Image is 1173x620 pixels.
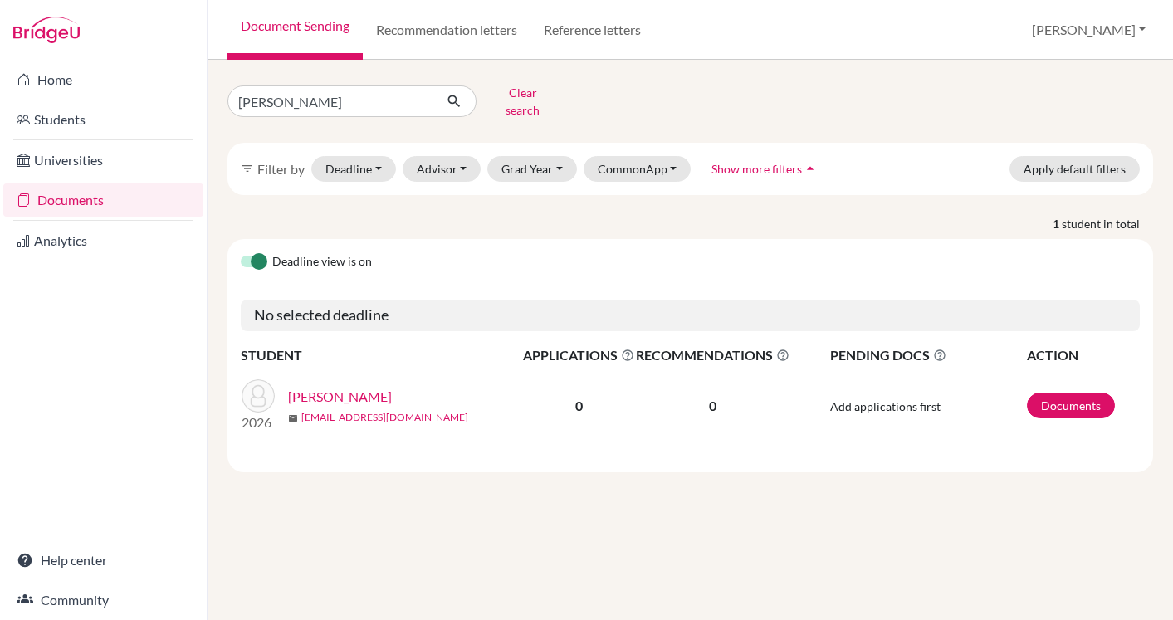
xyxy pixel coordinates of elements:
[3,183,203,217] a: Documents
[242,413,275,432] p: 2026
[3,544,203,577] a: Help center
[311,156,396,182] button: Deadline
[1053,215,1062,232] strong: 1
[1062,215,1153,232] span: student in total
[272,252,372,272] span: Deadline view is on
[13,17,80,43] img: Bridge-U
[3,144,203,177] a: Universities
[584,156,692,182] button: CommonApp
[477,80,569,123] button: Clear search
[241,344,522,366] th: STUDENT
[288,413,298,423] span: mail
[288,387,392,407] a: [PERSON_NAME]
[3,63,203,96] a: Home
[636,345,789,365] span: RECOMMENDATIONS
[636,396,789,416] p: 0
[487,156,577,182] button: Grad Year
[403,156,481,182] button: Advisor
[242,379,275,413] img: Villers, Felix
[3,224,203,257] a: Analytics
[3,583,203,617] a: Community
[241,162,254,175] i: filter_list
[830,399,941,413] span: Add applications first
[1027,393,1115,418] a: Documents
[241,300,1140,331] h5: No selected deadline
[3,103,203,136] a: Students
[697,156,833,182] button: Show more filtersarrow_drop_up
[1009,156,1140,182] button: Apply default filters
[257,161,305,177] span: Filter by
[575,398,583,413] b: 0
[301,410,468,425] a: [EMAIL_ADDRESS][DOMAIN_NAME]
[711,162,802,176] span: Show more filters
[1026,344,1140,366] th: ACTION
[227,85,433,117] input: Find student by name...
[1024,14,1153,46] button: [PERSON_NAME]
[802,160,819,177] i: arrow_drop_up
[523,345,634,365] span: APPLICATIONS
[830,345,1025,365] span: PENDING DOCS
